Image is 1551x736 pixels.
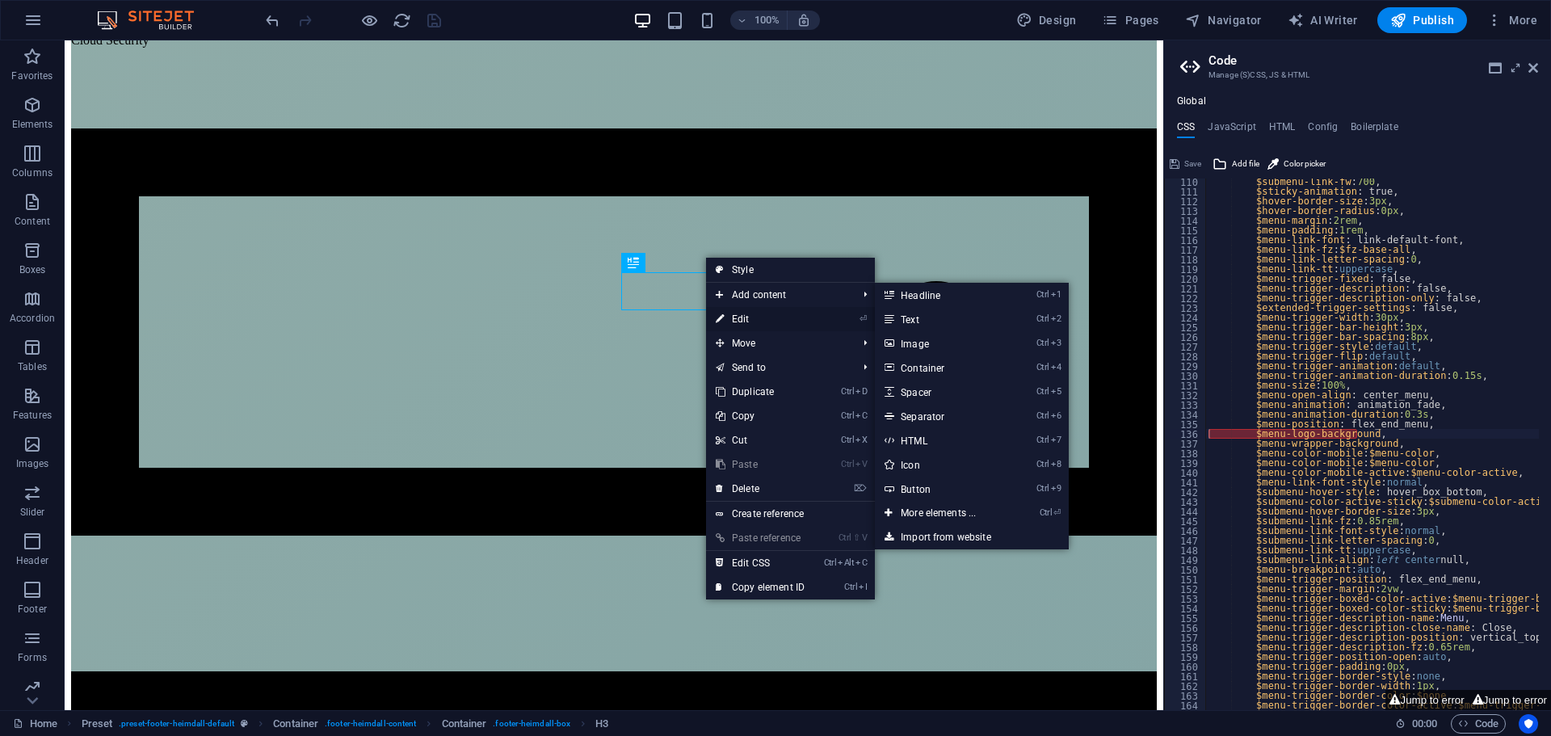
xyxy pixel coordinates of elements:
nav: breadcrumb [82,714,609,734]
a: Import from website [875,525,1069,549]
a: Ctrl4Container [875,355,1008,380]
div: 142 [1165,487,1207,497]
i: On resize automatically adjust zoom level to fit chosen device. [797,13,811,27]
button: More [1480,7,1544,33]
h4: Boilerplate [1351,121,1398,139]
i: ⏎ [1053,507,1061,518]
i: Ctrl [1036,362,1049,372]
div: 131 [1165,381,1207,390]
p: Slider [20,506,45,519]
i: Ctrl [1036,459,1049,469]
i: Ctrl [1036,410,1049,421]
a: Ctrl6Separator [875,404,1008,428]
span: More [1486,12,1537,28]
div: Design (Ctrl+Alt+Y) [1010,7,1083,33]
div: 158 [1165,642,1207,652]
div: 143 [1165,497,1207,507]
div: 156 [1165,623,1207,633]
button: Design [1010,7,1083,33]
div: 130 [1165,371,1207,381]
div: 138 [1165,448,1207,458]
div: 139 [1165,458,1207,468]
div: 164 [1165,700,1207,710]
div: 118 [1165,254,1207,264]
i: ⇧ [853,532,860,543]
h4: CSS [1177,121,1195,139]
i: Ctrl [839,532,851,543]
span: Add content [706,283,851,307]
i: 6 [1051,410,1061,421]
span: Publish [1390,12,1454,28]
p: Tables [18,360,47,373]
button: Jump to error [1385,690,1468,710]
div: 110 [1165,177,1207,187]
span: Add file [1232,154,1259,174]
div: 119 [1165,264,1207,274]
a: Style [706,258,875,282]
div: 162 [1165,681,1207,691]
div: 152 [1165,584,1207,594]
div: 127 [1165,342,1207,351]
div: 144 [1165,507,1207,516]
i: X [855,435,867,445]
a: Ctrl7HTML [875,428,1008,452]
div: 133 [1165,400,1207,410]
a: CtrlICopy element ID [706,575,814,599]
p: Footer [18,603,47,616]
i: Ctrl [824,557,837,568]
div: 141 [1165,477,1207,487]
i: 9 [1051,483,1061,494]
i: Ctrl [841,410,854,421]
p: Elements [12,118,53,131]
a: CtrlXCut [706,428,814,452]
button: Jump to error [1469,690,1551,710]
img: Editor Logo [93,11,214,30]
div: 146 [1165,526,1207,536]
i: Ctrl [1036,483,1049,494]
div: 113 [1165,206,1207,216]
div: 134 [1165,410,1207,419]
a: Ctrl9Button [875,477,1008,501]
div: 153 [1165,594,1207,604]
i: V [855,459,867,469]
a: Click to cancel selection. Double-click to open Pages [13,714,57,734]
a: Send to [706,355,851,380]
div: 126 [1165,332,1207,342]
p: Images [16,457,49,470]
i: ⏎ [860,313,867,324]
div: 137 [1165,439,1207,448]
button: AI Writer [1281,7,1364,33]
div: 124 [1165,313,1207,322]
i: Reload page [393,11,411,30]
div: 125 [1165,322,1207,332]
span: Move [706,331,851,355]
a: ⏎Edit [706,307,814,331]
i: Ctrl [1036,313,1049,324]
div: 147 [1165,536,1207,545]
h4: JavaScript [1208,121,1255,139]
i: Ctrl [1036,435,1049,445]
div: 148 [1165,545,1207,555]
a: Ctrl8Icon [875,452,1008,477]
a: Ctrl3Image [875,331,1008,355]
i: 3 [1051,338,1061,348]
i: Ctrl [844,582,857,592]
div: 159 [1165,652,1207,662]
i: Ctrl [841,435,854,445]
span: Click to select. Double-click to edit [595,714,608,734]
button: Navigator [1179,7,1268,33]
i: V [862,532,867,543]
button: Pages [1095,7,1165,33]
button: Code [1451,714,1506,734]
span: . preset-footer-heimdall-default [119,714,234,734]
p: Accordion [10,312,55,325]
i: Ctrl [1036,289,1049,300]
div: 140 [1165,468,1207,477]
i: Ctrl [1036,338,1049,348]
div: 111 [1165,187,1207,196]
div: 150 [1165,565,1207,574]
span: : [1423,717,1426,730]
div: 154 [1165,604,1207,613]
span: AI Writer [1288,12,1358,28]
div: 122 [1165,293,1207,303]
